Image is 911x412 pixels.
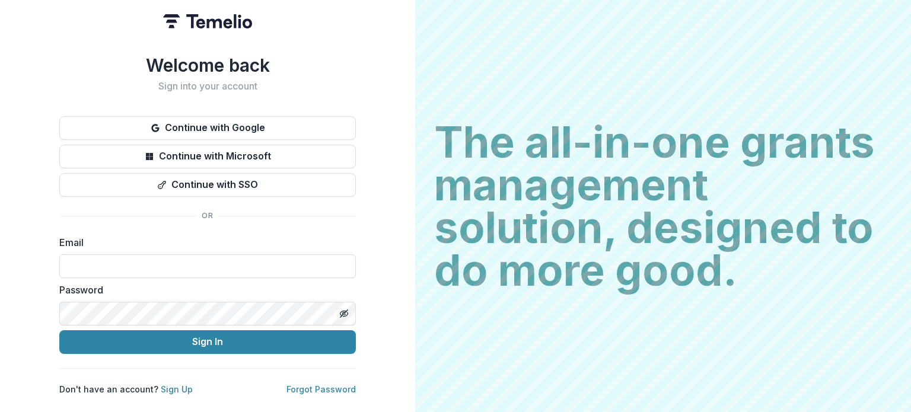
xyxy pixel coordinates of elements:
[163,14,252,28] img: Temelio
[59,116,356,140] button: Continue with Google
[59,145,356,168] button: Continue with Microsoft
[59,235,349,250] label: Email
[59,330,356,354] button: Sign In
[59,173,356,197] button: Continue with SSO
[59,283,349,297] label: Password
[59,383,193,395] p: Don't have an account?
[59,55,356,76] h1: Welcome back
[161,384,193,394] a: Sign Up
[59,81,356,92] h2: Sign into your account
[335,304,353,323] button: Toggle password visibility
[286,384,356,394] a: Forgot Password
